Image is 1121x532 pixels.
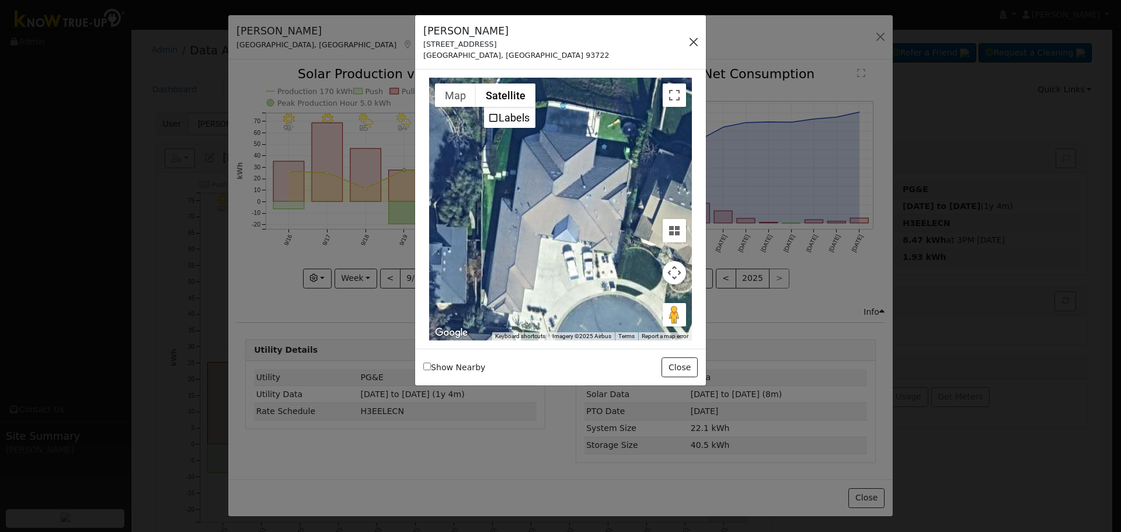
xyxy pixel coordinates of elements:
[495,332,545,340] button: Keyboard shortcuts
[499,112,530,124] label: Labels
[642,333,688,339] a: Report a map error
[423,23,609,39] h5: [PERSON_NAME]
[423,361,485,374] label: Show Nearby
[476,84,535,107] button: Show satellite imagery
[432,325,471,340] img: Google
[435,84,476,107] button: Show street map
[484,107,535,128] ul: Show satellite imagery
[485,108,534,127] li: Labels
[663,261,686,284] button: Map camera controls
[423,50,609,61] div: [GEOGRAPHIC_DATA], [GEOGRAPHIC_DATA] 93722
[662,357,697,377] button: Close
[618,333,635,339] a: Terms (opens in new tab)
[663,303,686,326] button: Drag Pegman onto the map to open Street View
[663,219,686,242] button: Tilt map
[552,333,611,339] span: Imagery ©2025 Airbus
[663,84,686,107] button: Toggle fullscreen view
[423,363,431,370] input: Show Nearby
[432,325,471,340] a: Open this area in Google Maps (opens a new window)
[423,39,609,50] div: [STREET_ADDRESS]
